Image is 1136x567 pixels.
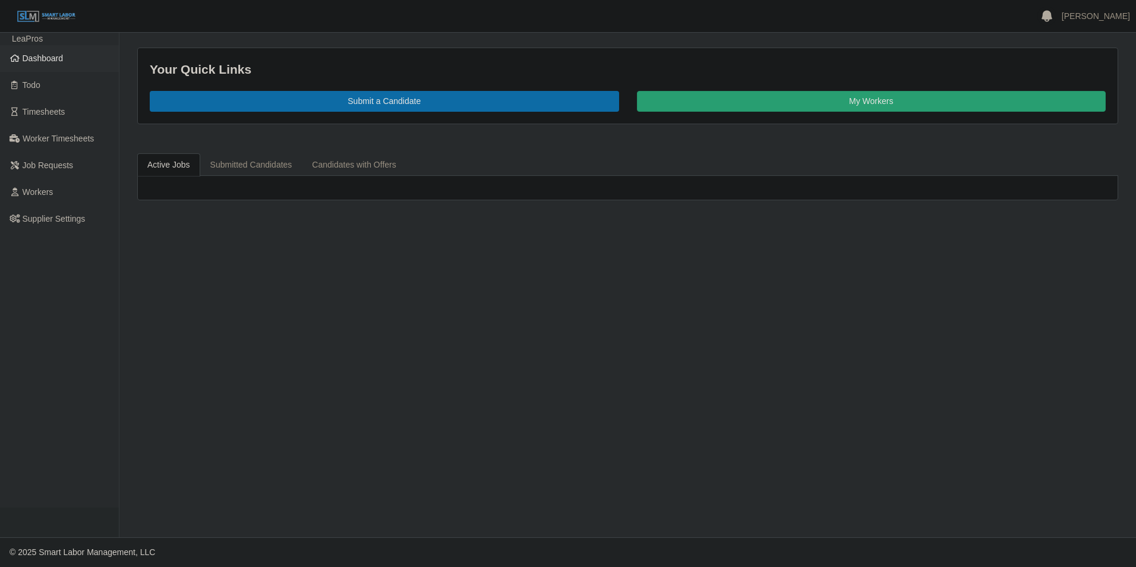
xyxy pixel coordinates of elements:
span: Timesheets [23,107,65,116]
span: Worker Timesheets [23,134,94,143]
span: LeaPros [12,34,43,43]
div: Your Quick Links [150,60,1106,79]
span: Dashboard [23,53,64,63]
a: Submit a Candidate [150,91,619,112]
span: Job Requests [23,160,74,170]
a: My Workers [637,91,1106,112]
span: Workers [23,187,53,197]
img: SLM Logo [17,10,76,23]
span: © 2025 Smart Labor Management, LLC [10,547,155,557]
a: Submitted Candidates [200,153,302,177]
span: Supplier Settings [23,214,86,223]
a: [PERSON_NAME] [1062,10,1130,23]
span: Todo [23,80,40,90]
a: Active Jobs [137,153,200,177]
a: Candidates with Offers [302,153,406,177]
